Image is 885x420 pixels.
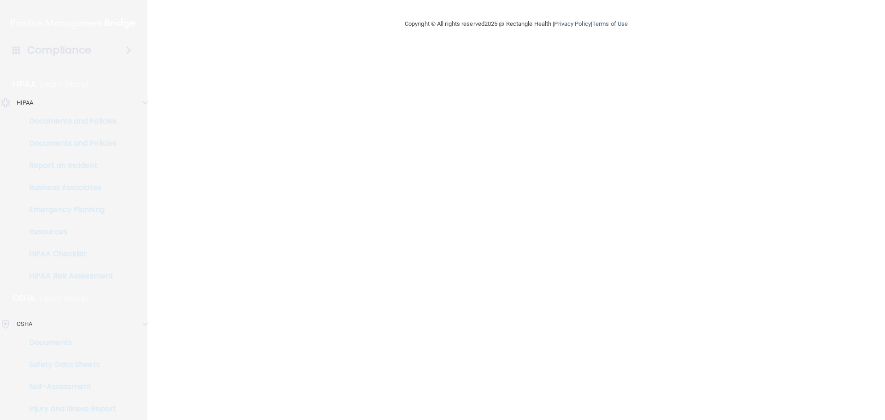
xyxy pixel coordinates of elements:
p: Resources [6,227,132,237]
p: Documents and Policies [6,117,132,126]
p: Report an Incident [6,161,132,170]
a: Terms of Use [592,20,628,27]
p: HIPAA [17,97,34,108]
p: Business Associates [6,183,132,192]
p: Emergency Planning [6,205,132,214]
p: HIPAA Risk Assessment [6,272,132,281]
p: OSHA [12,293,35,304]
h4: Compliance [27,44,91,57]
p: HIPAA [12,79,36,90]
a: Privacy Policy [554,20,590,27]
div: Copyright © All rights reserved 2025 @ Rectangle Health | | [348,9,684,39]
p: Learn More! [40,293,89,304]
p: Self-Assessment [6,382,132,391]
p: Documents and Policies [6,139,132,148]
p: HIPAA Checklist [6,249,132,259]
p: Learn More! [41,79,89,90]
p: Documents [6,338,132,347]
p: OSHA [17,319,32,330]
p: Injury and Illness Report [6,404,132,414]
img: PMB logo [11,14,136,33]
p: Safety Data Sheets [6,360,132,369]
